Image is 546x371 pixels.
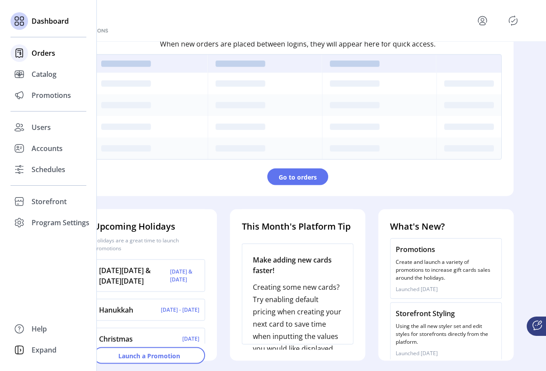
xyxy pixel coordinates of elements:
[105,351,194,360] span: Launch a Promotion
[279,172,317,181] span: Go to orders
[32,122,51,133] span: Users
[32,16,69,26] span: Dashboard
[32,217,89,228] span: Program Settings
[396,308,496,319] p: Storefront Styling
[32,324,47,334] span: Help
[396,244,496,255] p: Promotions
[32,196,67,207] span: Storefront
[32,69,57,79] span: Catalog
[32,48,55,58] span: Orders
[242,220,354,233] h4: This Month's Platform Tip
[396,349,496,357] p: Launched [DATE]
[253,255,343,276] p: Make adding new cards faster!
[93,220,205,233] h4: Upcoming Holidays
[93,237,205,252] p: Holidays are a great time to launch promotions
[267,169,328,185] button: Go to orders
[390,220,502,233] h4: What's New?
[32,143,63,154] span: Accounts
[161,306,199,314] p: [DATE] - [DATE]
[32,164,65,175] span: Schedules
[160,39,436,49] p: When new orders are placed between logins, they will appear here for quick access.
[475,14,489,28] button: menu
[506,14,520,28] button: Publisher Panel
[99,305,133,315] p: Hanukkah
[93,347,205,364] button: Launch a Promotion
[32,90,71,101] span: Promotions
[170,268,199,284] p: [DATE] & [DATE]
[99,265,170,286] p: [DATE][DATE] & [DATE][DATE]
[396,285,496,293] p: Launched [DATE]
[396,258,496,282] p: Create and launch a variety of promotions to increase gift cards sales around the holidays.
[182,335,199,343] p: [DATE]
[396,322,496,346] p: Using the all new styler set and edit styles for storefronts directly from the platform.
[32,345,57,355] span: Expand
[99,334,133,344] p: Christmas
